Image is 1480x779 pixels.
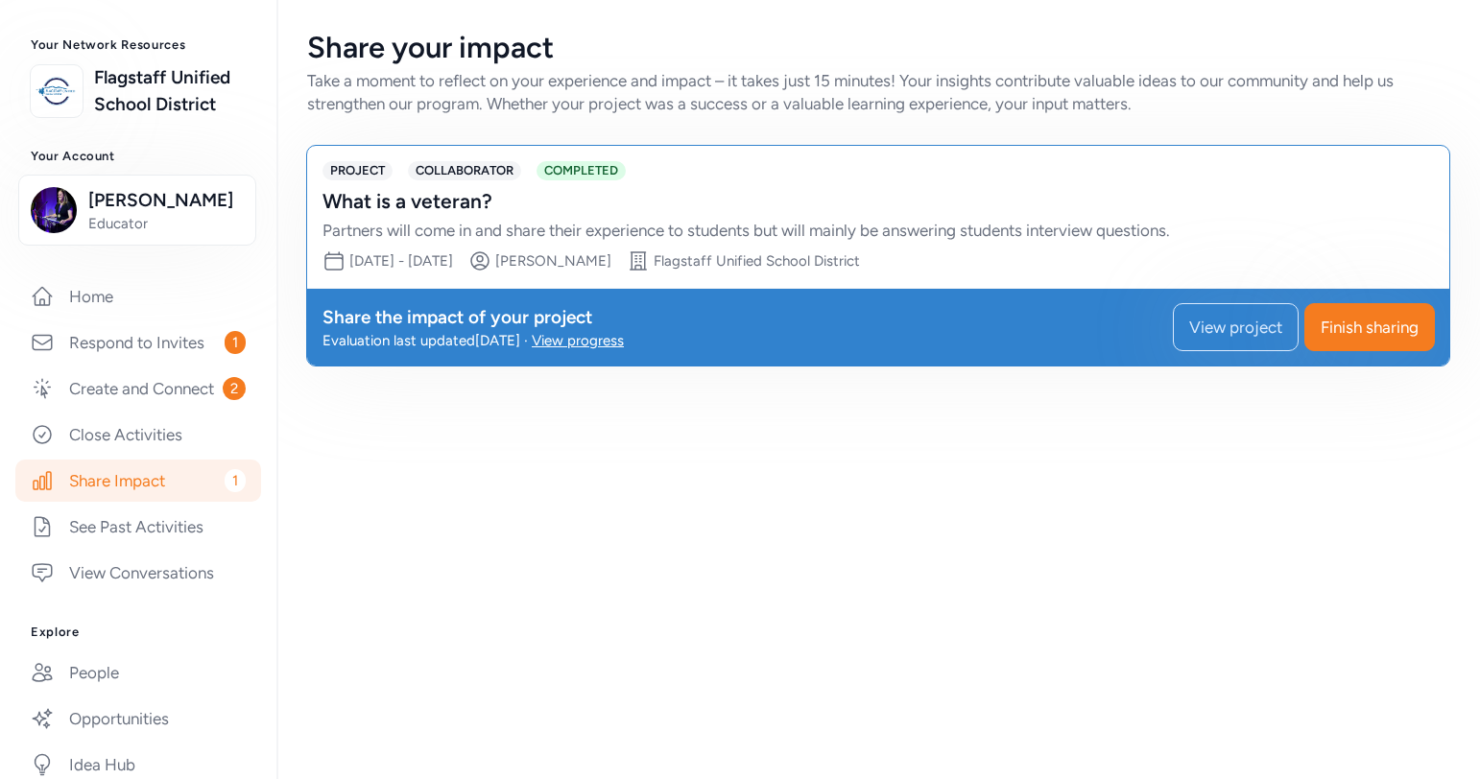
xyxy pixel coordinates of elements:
h3: Your Network Resources [31,37,246,53]
a: Opportunities [15,697,261,740]
span: [PERSON_NAME] [88,187,244,214]
a: Home [15,275,261,318]
span: Finish sharing [1321,316,1419,339]
div: Flagstaff Unified School District [654,251,860,271]
a: Share Impact1 [15,460,261,502]
span: COLLABORATOR [408,161,521,180]
a: Flagstaff Unified School District [94,64,246,118]
a: Close Activities [15,413,261,456]
div: Evaluation last updated [DATE] [322,331,520,350]
span: Educator [88,214,244,233]
div: Take a moment to reflect on your experience and impact – it takes just 15 minutes! Your insights ... [307,69,1449,115]
span: View project [1189,316,1282,339]
a: See Past Activities [15,506,261,548]
span: 1 [225,331,246,354]
a: View Conversations [15,552,261,594]
span: 1 [225,469,246,492]
a: People [15,651,261,694]
div: View progress [532,331,624,350]
div: Share your impact [307,31,1449,65]
span: COMPLETED [537,161,626,180]
span: PROJECT [322,161,393,180]
button: Finish sharing [1304,303,1435,351]
h3: Your Account [31,149,246,164]
button: [PERSON_NAME]Educator [18,175,256,246]
img: logo [36,70,78,112]
span: 2 [223,377,246,400]
a: Respond to Invites1 [15,321,261,364]
h3: Explore [31,625,246,640]
span: [DATE] - [DATE] [349,252,453,270]
span: · [524,331,528,350]
a: Create and Connect2 [15,367,261,410]
div: [PERSON_NAME] [495,251,611,271]
button: View project [1173,303,1299,351]
div: Share the impact of your project [322,304,624,331]
div: Partners will come in and share their experience to students but will mainly be answering student... [322,219,1396,242]
div: What is a veteran? [322,188,1396,215]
